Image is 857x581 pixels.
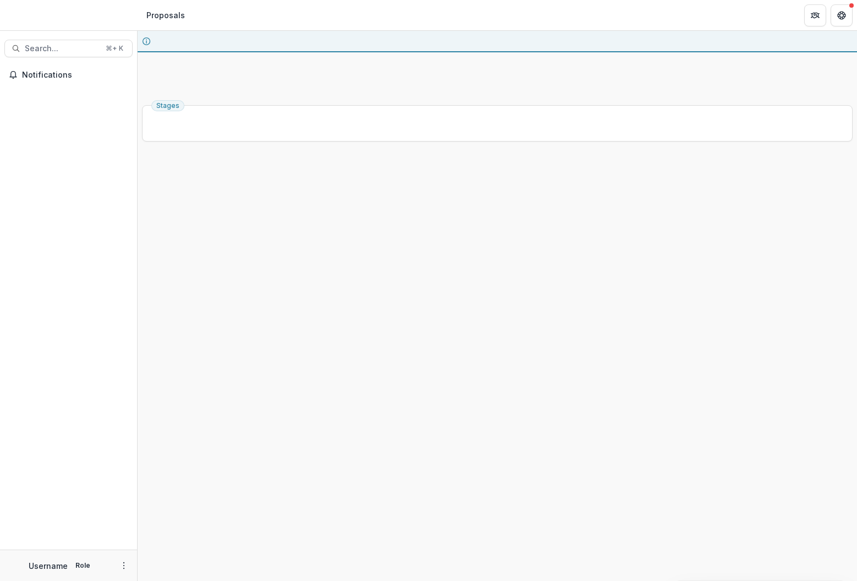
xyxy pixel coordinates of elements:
button: Notifications [4,66,133,84]
button: Search... [4,40,133,57]
p: Role [72,561,94,571]
span: Notifications [22,70,128,80]
span: Search... [25,44,99,53]
span: Stages [156,102,179,110]
div: ⌘ + K [103,42,125,55]
button: Partners [804,4,826,26]
div: Proposals [146,9,185,21]
button: Get Help [831,4,853,26]
p: Username [29,560,68,572]
nav: breadcrumb [142,7,189,23]
button: More [117,559,130,572]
